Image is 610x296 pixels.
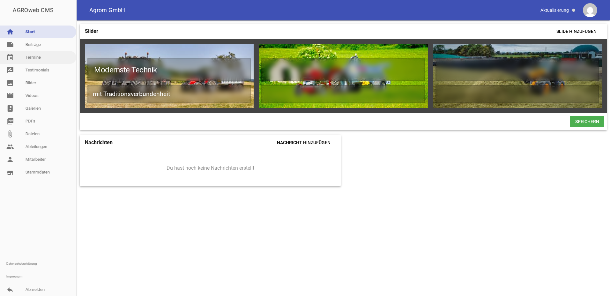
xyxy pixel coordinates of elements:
[87,85,251,104] h2: mit Traditionsverbundenheit
[6,117,14,125] i: picture_as_pdf
[87,58,251,81] h1: Modernste Technik
[6,92,14,100] i: movie
[6,79,14,87] i: image
[6,168,14,176] i: store_mall_directory
[6,105,14,112] i: photo_album
[167,165,254,171] span: Du hast noch keine Nachrichten erstellt
[85,137,113,148] h4: Nachrichten
[6,41,14,48] i: note
[6,143,14,151] i: people
[6,66,14,74] i: rate_review
[272,137,336,148] span: Nachricht hinzufügen
[6,286,14,293] i: reply
[89,7,125,13] span: Agrom GmbH
[6,156,14,163] i: person
[6,28,14,36] i: home
[85,26,98,36] h4: Slider
[551,26,602,37] span: Slide hinzufügen
[6,130,14,138] i: attach_file
[570,116,604,127] span: Speichern
[6,54,14,61] i: event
